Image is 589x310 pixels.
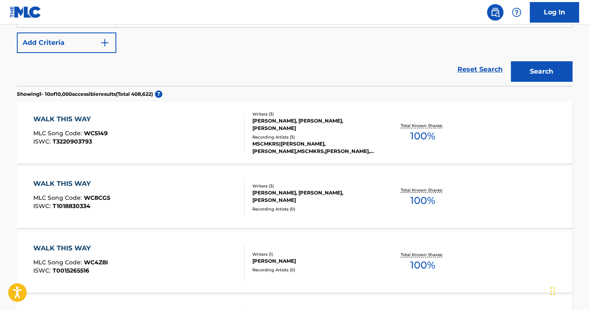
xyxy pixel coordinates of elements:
[487,4,504,21] a: Public Search
[252,140,376,155] div: MSCMKRS|[PERSON_NAME], [PERSON_NAME],MSCMKRS,[PERSON_NAME],[PERSON_NAME], [PERSON_NAME] & MSCMKRS
[33,267,53,274] span: ISWC :
[252,111,376,117] div: Writers ( 3 )
[33,194,84,201] span: MLC Song Code :
[33,138,53,145] span: ISWC :
[401,123,445,129] p: Total Known Shares:
[401,252,445,258] p: Total Known Shares:
[17,102,573,164] a: WALK THIS WAYMLC Song Code:WC5149ISWC:T3220903793Writers (3)[PERSON_NAME], [PERSON_NAME], [PERSON...
[100,38,110,48] img: 9d2ae6d4665cec9f34b9.svg
[252,267,376,273] div: Recording Artists ( 0 )
[490,7,500,17] img: search
[33,202,53,210] span: ISWC :
[17,231,573,293] a: WALK THIS WAYMLC Song Code:WC4Z8IISWC:T0015265516Writers (1)[PERSON_NAME]Recording Artists (0)Tot...
[453,60,507,79] a: Reset Search
[53,138,92,145] span: T3220903793
[33,179,110,189] div: WALK THIS WAY
[410,193,435,208] span: 100 %
[53,267,89,274] span: T0015265516
[10,6,42,18] img: MLC Logo
[550,279,555,303] div: Drag
[84,130,108,137] span: WC5149
[548,271,589,310] iframe: Chat Widget
[155,90,162,98] span: ?
[401,187,445,193] p: Total Known Shares:
[33,130,84,137] span: MLC Song Code :
[252,134,376,140] div: Recording Artists ( 3 )
[512,7,522,17] img: help
[252,257,376,265] div: [PERSON_NAME]
[530,2,579,23] a: Log In
[17,90,153,98] p: Showing 1 - 10 of 10,000 accessible results (Total 408,622 )
[410,129,435,143] span: 100 %
[33,259,84,266] span: MLC Song Code :
[33,243,108,253] div: WALK THIS WAY
[33,114,108,124] div: WALK THIS WAY
[252,206,376,212] div: Recording Artists ( 0 )
[410,258,435,273] span: 100 %
[17,167,573,228] a: WALK THIS WAYMLC Song Code:WC8CG5ISWC:T1018830334Writers (3)[PERSON_NAME], [PERSON_NAME], [PERSON...
[84,259,108,266] span: WC4Z8I
[53,202,90,210] span: T1018830334
[252,117,376,132] div: [PERSON_NAME], [PERSON_NAME], [PERSON_NAME]
[252,183,376,189] div: Writers ( 3 )
[252,251,376,257] div: Writers ( 1 )
[17,32,116,53] button: Add Criteria
[84,194,110,201] span: WC8CG5
[508,4,525,21] div: Help
[17,7,573,86] form: Search Form
[252,189,376,204] div: [PERSON_NAME], [PERSON_NAME], [PERSON_NAME]
[511,61,573,82] button: Search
